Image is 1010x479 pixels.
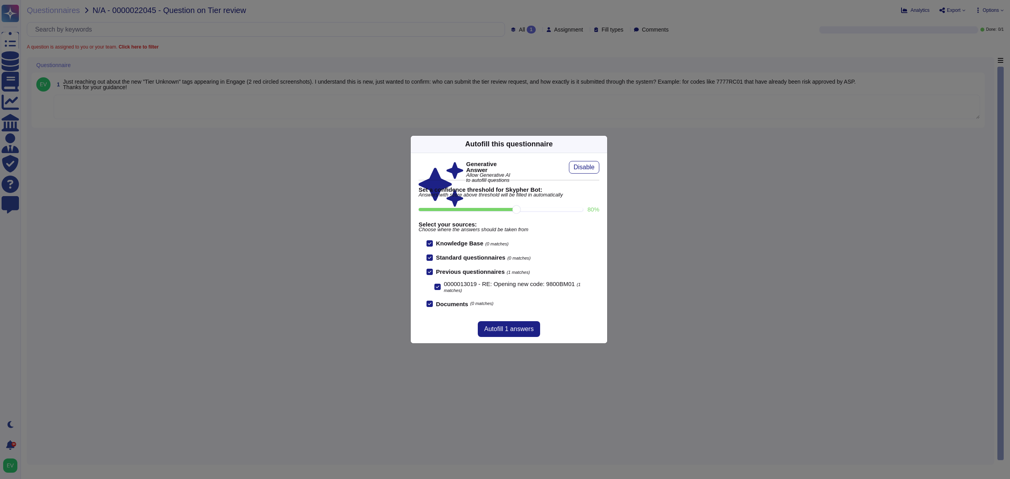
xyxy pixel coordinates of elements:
label: 80 % [587,206,599,212]
b: Standard questionnaires [436,254,505,261]
span: (1 matches) [507,270,530,275]
b: Set a confidence threshold for Skypher Bot: [419,187,599,193]
span: (1 matches) [444,282,581,293]
span: (0 matches) [507,256,531,260]
span: Autofill 1 answers [484,326,533,332]
b: Knowledge Base [436,240,483,247]
div: Autofill this questionnaire [465,139,553,150]
b: Generative Answer [466,161,511,173]
button: Autofill 1 answers [478,321,540,337]
span: 0000013019 - RE: Opening new code: 9800BM01 [444,281,575,287]
span: (0 matches) [470,301,494,306]
b: Select your sources: [419,221,599,227]
span: Allow Generative AI to autofill questions [466,173,511,183]
b: Previous questionnaires [436,268,505,275]
span: Choose where the answers should be taken from [419,227,599,232]
span: (0 matches) [485,241,509,246]
span: Answers with score above threshold will be filled in automatically [419,193,599,198]
b: Documents [436,301,468,307]
button: Disable [569,161,599,174]
span: Disable [574,164,595,170]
